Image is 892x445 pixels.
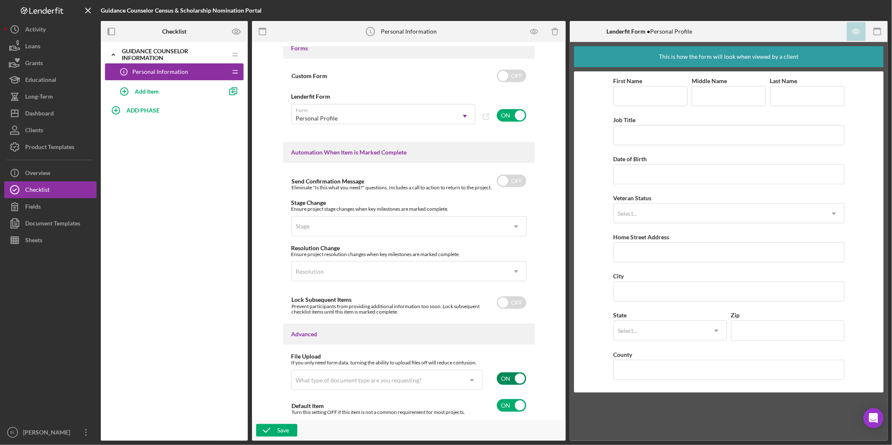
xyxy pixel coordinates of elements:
[7,7,227,63] body: Rich Text Area. Press ALT-0 for help.
[292,185,492,191] div: Eliminate "Is this what you need?" questions. Includes a call to action to return to the project.
[162,28,186,35] b: Checklist
[618,327,638,334] div: Select...
[292,304,497,315] div: Prevent participants from providing additional information too soon. Lock subsequent checklist it...
[369,29,372,34] tspan: 1
[256,424,297,437] button: Save
[292,72,328,79] label: Custom Form
[25,105,54,124] div: Dashboard
[25,232,42,251] div: Sheets
[770,77,798,84] label: Last Name
[381,28,437,35] div: Personal Information
[25,21,46,40] div: Activity
[291,353,527,360] div: File Upload
[4,88,97,105] button: Long-Term
[659,46,799,67] div: This is how the form will look when viewed by a client
[4,105,97,122] button: Dashboard
[135,83,159,99] div: Add Item
[292,402,324,409] label: Default Item
[7,8,218,24] strong: As part of the student's scholarship application, we kindly request that you complete a personal ...
[25,139,74,157] div: Product Templates
[25,215,80,234] div: Document Templates
[4,424,97,441] button: BL[PERSON_NAME]
[291,206,527,212] div: Ensure project stage changes when key milestones are marked complete.
[25,122,43,141] div: Clients
[291,45,527,52] div: Forms
[291,251,527,257] div: Ensure project resolution changes when key milestones are marked complete.
[731,311,740,319] label: Zip
[614,116,636,123] label: Job Title
[4,139,97,155] button: Product Templates
[692,77,727,84] label: Middle Name
[606,28,650,35] b: Lenderfit Form •
[4,122,97,139] button: Clients
[291,360,483,366] div: If you only need form data, turning the ability to upload files off will reduce confusion.
[25,198,41,217] div: Fields
[291,331,527,338] div: Advanced
[4,165,97,181] button: Overview
[277,424,289,437] div: Save
[25,55,43,73] div: Grants
[25,38,40,57] div: Loans
[25,88,53,107] div: Long-Term
[618,210,638,217] div: Select...
[606,28,692,35] div: Personal Profile
[614,155,647,162] label: Date of Birth
[4,71,97,88] button: Educational
[4,181,97,198] button: Checklist
[614,77,643,84] label: First Name
[122,48,227,61] div: Guidance Counselor Information
[4,232,97,249] button: Sheets
[105,102,244,118] button: ADD PHASE
[614,272,624,280] label: City
[292,409,465,415] div: Turn this setting OFF if this item is not a common requirement for most projects.
[21,424,76,443] div: [PERSON_NAME]
[4,38,97,55] button: Loans
[296,115,338,122] div: Personal Profile
[292,178,365,185] label: Send Confirmation Message
[291,149,527,156] div: Automation When Item is Marked Complete
[7,7,227,63] div: Please note that this is a general form. You are not required to provide sensitive personal infor...
[101,7,262,14] b: Guidance Counselor Census & Scholarship Nomination Portal
[291,245,527,251] div: Resolution Change
[614,351,632,358] label: County
[10,430,15,435] text: BL
[4,21,97,38] button: Activity
[25,165,50,183] div: Overview
[132,68,188,75] span: Personal Information
[291,93,331,100] b: Lenderfit Form
[614,233,669,241] label: Home Street Address
[4,55,97,71] button: Grants
[296,377,422,384] div: What type of document type are you requesting?
[25,181,50,200] div: Checklist
[25,71,56,90] div: Educational
[863,408,884,428] div: Open Intercom Messenger
[292,296,352,303] label: Lock Subsequent Items
[126,107,160,114] b: ADD PHASE
[296,223,310,230] div: Stage
[4,198,97,215] button: Fields
[291,199,527,206] div: Stage Change
[113,83,223,99] button: Add Item
[296,268,324,275] div: Resolution
[4,215,97,232] button: Document Templates
[123,70,125,74] tspan: 1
